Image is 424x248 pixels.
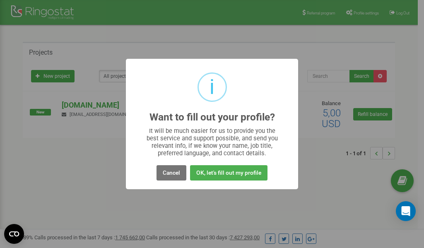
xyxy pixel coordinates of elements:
h2: Want to fill out your profile? [149,112,275,123]
div: Open Intercom Messenger [396,201,416,221]
button: Cancel [157,165,186,181]
button: Open CMP widget [4,224,24,244]
div: It will be much easier for us to provide you the best service and support possible, and send you ... [142,127,282,157]
button: OK, let's fill out my profile [190,165,267,181]
div: i [210,74,214,101]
